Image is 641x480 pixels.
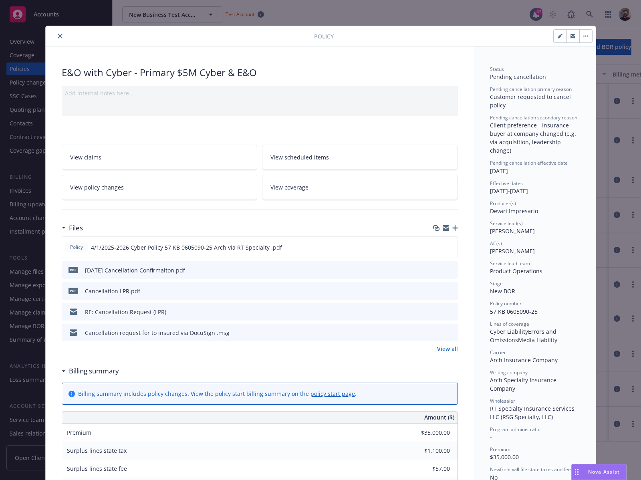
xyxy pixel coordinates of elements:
[490,376,558,392] span: Arch Specialty Insurance Company
[490,93,572,109] span: Customer requested to cancel policy
[435,266,441,274] button: download file
[62,145,258,170] a: View claims
[490,405,578,421] span: RT Specialty Insurance Services, LLC (RSG Specialty, LLC)
[435,329,441,337] button: download file
[85,287,140,295] div: Cancellation LPR.pdf
[447,329,455,337] button: preview file
[437,345,458,353] a: View all
[490,73,546,81] span: Pending cancellation
[588,468,620,475] span: Nova Assist
[403,445,455,457] input: 0.00
[262,175,458,200] a: View coverage
[62,66,458,79] div: E&O with Cyber - Primary $5M Cyber & E&O
[270,183,308,192] span: View coverage
[490,328,558,344] span: Errors and Omissions
[85,266,185,274] div: [DATE] Cancellation Confirmaiton.pdf
[78,389,357,398] div: Billing summary includes policy changes. View the policy start billing summary on the .
[490,300,522,307] span: Policy number
[69,288,78,294] span: pdf
[490,349,506,356] span: Carrier
[490,220,523,227] span: Service lead(s)
[490,240,502,247] span: AC(s)
[85,329,230,337] div: Cancellation request for to insured via DocuSign .msg
[85,308,166,316] div: RE: Cancellation Request (LPR)
[490,200,516,207] span: Producer(s)
[65,89,455,97] div: Add internal notes here...
[67,465,127,472] span: Surplus lines state fee
[490,446,510,453] span: Premium
[434,243,441,252] button: download file
[70,183,124,192] span: View policy changes
[447,243,454,252] button: preview file
[62,175,258,200] a: View policy changes
[435,308,441,316] button: download file
[490,121,578,154] span: Client preference - Insurance buyer at company changed (e.g. via acquisition, leadership change)
[490,426,541,433] span: Program administrator
[490,247,535,255] span: [PERSON_NAME]
[490,369,528,376] span: Writing company
[91,243,282,252] span: 4/1/2025-2026 Cyber Policy 57 KB 0605090-25 Arch via RT Specialty .pdf
[490,466,573,473] span: Newfront will file state taxes and fees
[571,464,627,480] button: Nova Assist
[490,227,535,235] span: [PERSON_NAME]
[447,266,455,274] button: preview file
[69,223,83,233] h3: Files
[490,328,528,335] span: Cyber Liability
[490,180,580,195] div: [DATE] - [DATE]
[314,32,334,40] span: Policy
[447,308,455,316] button: preview file
[490,159,568,166] span: Pending cancellation effective date
[490,267,542,275] span: Product Operations
[490,260,530,267] span: Service lead team
[490,180,523,187] span: Effective dates
[490,167,508,175] span: [DATE]
[490,433,492,441] span: -
[69,267,78,273] span: pdf
[490,114,577,121] span: Pending cancellation secondary reason
[262,145,458,170] a: View scheduled items
[518,336,557,344] span: Media Liability
[270,153,329,161] span: View scheduled items
[490,321,529,327] span: Lines of coverage
[490,397,515,404] span: Wholesaler
[490,207,538,215] span: Devari Impresario
[490,453,519,461] span: $35,000.00
[490,308,538,315] span: 57 KB 0605090-25
[424,413,454,422] span: Amount ($)
[447,287,455,295] button: preview file
[490,280,503,287] span: Stage
[67,429,91,436] span: Premium
[69,366,119,376] h3: Billing summary
[490,356,558,364] span: Arch Insurance Company
[490,287,515,295] span: New BOR
[403,463,455,475] input: 0.00
[310,390,355,397] a: policy start page
[490,86,572,93] span: Pending cancellation primary reason
[403,427,455,439] input: 0.00
[67,447,127,454] span: Surplus lines state tax
[55,31,65,41] button: close
[62,223,83,233] div: Files
[572,464,582,480] div: Drag to move
[62,366,119,376] div: Billing summary
[70,153,101,161] span: View claims
[435,287,441,295] button: download file
[69,244,85,251] span: Policy
[490,66,504,73] span: Status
